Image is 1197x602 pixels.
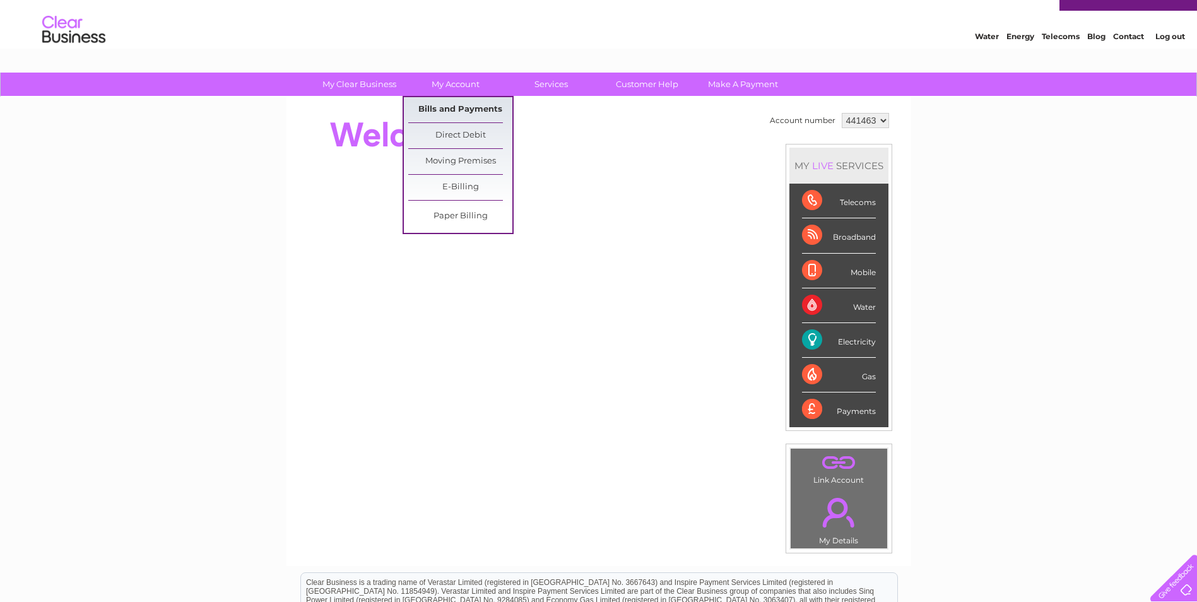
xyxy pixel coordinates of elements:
[802,288,876,323] div: Water
[802,323,876,358] div: Electricity
[403,73,507,96] a: My Account
[595,73,699,96] a: Customer Help
[1006,54,1034,63] a: Energy
[802,392,876,427] div: Payments
[1113,54,1144,63] a: Contact
[408,97,512,122] a: Bills and Payments
[802,254,876,288] div: Mobile
[790,448,888,488] td: Link Account
[499,73,603,96] a: Services
[959,6,1046,22] a: 0333 014 3131
[794,490,884,534] a: .
[767,110,839,131] td: Account number
[408,175,512,200] a: E-Billing
[408,204,512,229] a: Paper Billing
[790,487,888,549] td: My Details
[1042,54,1080,63] a: Telecoms
[975,54,999,63] a: Water
[1087,54,1106,63] a: Blog
[802,218,876,253] div: Broadband
[1155,54,1185,63] a: Log out
[794,452,884,474] a: .
[301,7,897,61] div: Clear Business is a trading name of Verastar Limited (registered in [GEOGRAPHIC_DATA] No. 3667643...
[408,149,512,174] a: Moving Premises
[802,184,876,218] div: Telecoms
[307,73,411,96] a: My Clear Business
[408,123,512,148] a: Direct Debit
[810,160,836,172] div: LIVE
[802,358,876,392] div: Gas
[691,73,795,96] a: Make A Payment
[42,33,106,71] img: logo.png
[789,148,888,184] div: MY SERVICES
